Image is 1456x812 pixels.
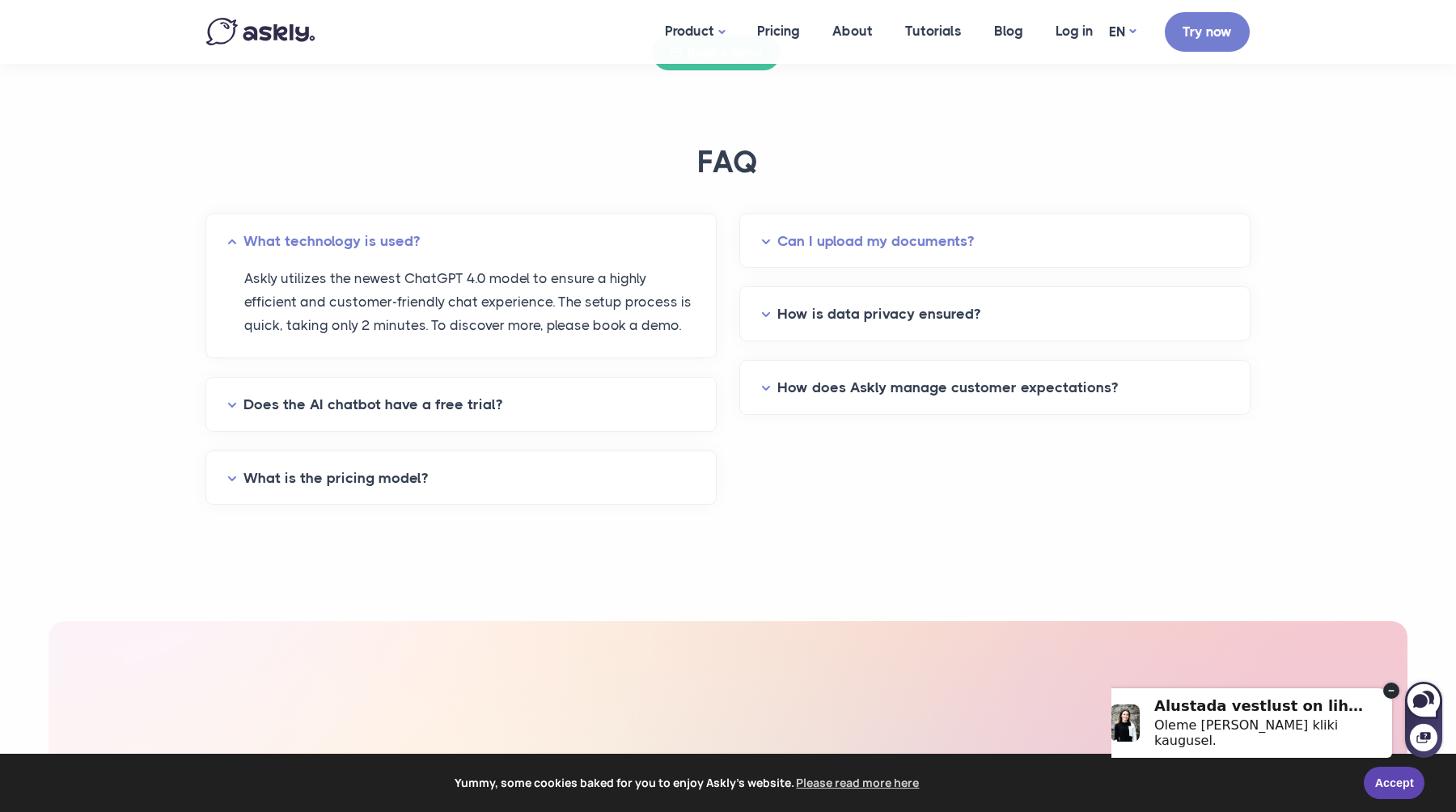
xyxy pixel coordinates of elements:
a: learn more about cookies [794,771,922,795]
p: Askly utilizes the newest ChatGPT 4.0 model to ensure a highly efficient and customer-friendly ch... [244,267,696,337]
button: How does Askly manage customer expectations? [761,375,1229,400]
button: Does the AI chatbot have a free trial? [227,392,695,417]
div: Oleme [PERSON_NAME] kliki kaugusel. [43,57,258,87]
h2: FAQ [206,143,1250,182]
span: Yummy, some cookies baked for you to enjoy Askly's website. [23,771,1352,795]
button: What technology is used? [227,229,695,254]
div: Alustada vestlust on lihtne! [43,37,258,53]
button: How is data privacy ensured? [761,302,1229,327]
button: What is the pricing model? [227,466,695,491]
a: Accept [1364,767,1424,799]
h3: Users worldwide love Askly. [384,751,1072,795]
iframe: Askly chat [1111,661,1444,759]
button: Can I upload my documents? [761,229,1229,254]
a: EN [1109,20,1136,44]
a: Try now [1165,12,1250,52]
img: Askly [206,18,315,45]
